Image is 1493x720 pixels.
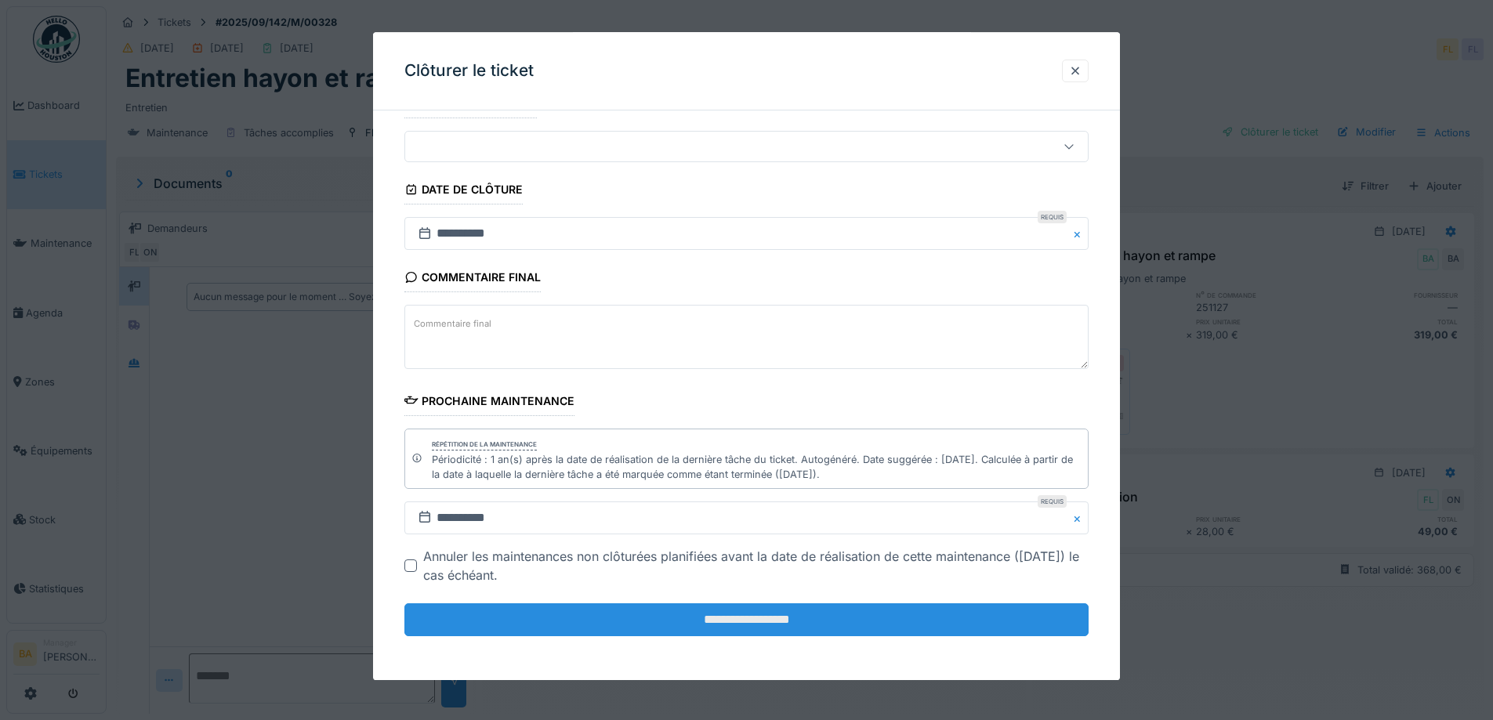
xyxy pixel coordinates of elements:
div: Requis [1038,212,1067,224]
div: Code d'imputation [404,92,537,118]
label: Commentaire final [411,314,495,334]
div: Annuler les maintenances non clôturées planifiées avant la date de réalisation de cette maintenan... [423,548,1089,585]
button: Close [1071,218,1089,251]
div: Requis [1038,496,1067,508]
div: Répétition de la maintenance [432,440,537,450]
div: Date de clôture [404,179,523,205]
div: Périodicité : 1 an(s) après la date de réalisation de la dernière tâche du ticket. Autogénéré. Da... [432,452,1082,482]
button: Close [1071,502,1089,535]
div: Prochaine maintenance [404,389,574,416]
div: Commentaire final [404,266,541,293]
h3: Clôturer le ticket [404,61,534,81]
